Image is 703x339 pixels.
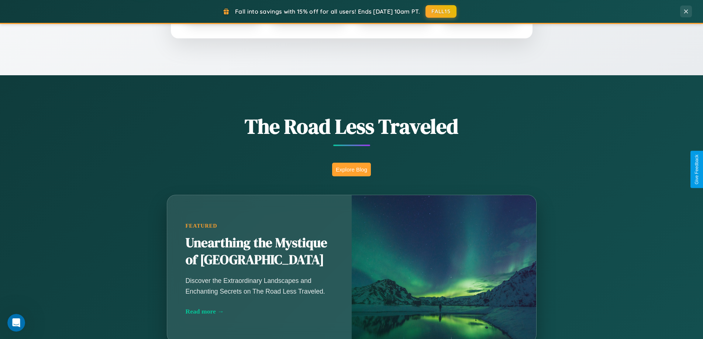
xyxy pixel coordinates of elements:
div: Featured [186,223,333,229]
div: Read more → [186,308,333,315]
button: Explore Blog [332,163,371,176]
span: Fall into savings with 15% off for all users! Ends [DATE] 10am PT. [235,8,420,15]
h1: The Road Less Traveled [130,112,573,141]
p: Discover the Extraordinary Landscapes and Enchanting Secrets on The Road Less Traveled. [186,276,333,296]
iframe: Intercom live chat [7,314,25,332]
div: Give Feedback [694,155,699,184]
h2: Unearthing the Mystique of [GEOGRAPHIC_DATA] [186,235,333,269]
button: FALL15 [425,5,456,18]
